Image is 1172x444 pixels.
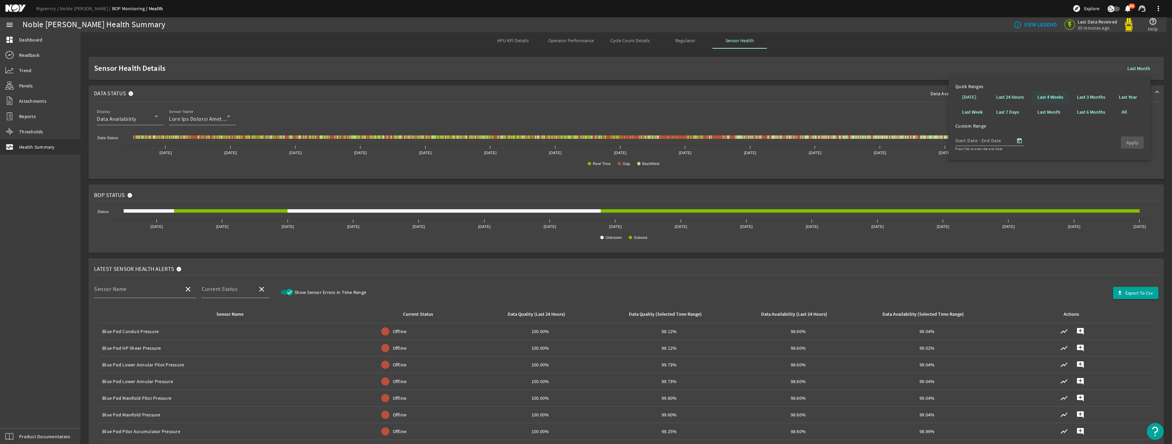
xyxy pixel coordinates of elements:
[1060,327,1068,335] mat-icon: show_chart
[1071,106,1111,118] button: Last 6 Months
[1125,290,1153,296] span: Export To Csv
[1002,225,1015,229] text: [DATE]
[744,151,756,155] text: [DATE]
[1076,394,1084,402] mat-icon: add_comment
[865,428,989,435] div: 98.99%
[60,5,112,12] a: Noble [PERSON_NAME]
[19,113,36,120] span: Reports
[675,38,695,43] span: Regulator
[293,289,366,296] label: Show Sensor Errors in Time Range
[991,106,1024,118] button: Last 7 Days
[5,21,14,29] mat-icon: menu
[419,151,432,155] text: [DATE]
[955,136,977,145] input: Start Date
[19,52,40,59] span: Readback
[1076,327,1084,335] mat-icon: add_comment
[761,311,827,318] div: Data Availability (Last 24 Hours)
[1071,91,1111,103] button: Last 3 Months
[478,395,602,401] div: 100.00%
[22,21,166,28] div: Noble [PERSON_NAME] Health Summary
[1148,26,1158,32] span: Help
[1060,361,1068,369] mat-icon: show_chart
[1134,225,1146,229] text: [DATE]
[1060,394,1068,402] mat-icon: show_chart
[478,328,602,335] div: 100.00%
[737,345,860,351] div: 98.60%
[289,151,302,155] text: [DATE]
[874,151,886,155] text: [DATE]
[1011,19,1060,31] button: VIEW LEGEND
[629,311,702,318] div: Data Quality (Selected Time Range)
[89,102,1164,179] div: Data StatusData Availability:98.28%Data Quality:3.76%Offlinelast 4 hoursSensor Issues (56)
[955,146,1002,151] mat-hint: Press Tab to enter the end date
[607,378,731,385] div: 99.73%
[1032,91,1069,103] button: Last 4 Weeks
[102,361,366,368] div: Blue Pod Lower Annular Pilot Pressure
[1124,4,1132,13] mat-icon: notifications
[102,411,366,418] div: Blue Pod Manifold Pressure
[865,311,986,318] div: Data Availability (Selected Time Range)
[607,411,731,418] div: 99.60%
[882,311,964,318] div: Data Availability (Selected Time Range)
[1113,91,1142,103] button: Last Year
[478,411,602,418] div: 100.00%
[89,85,1164,102] mat-expansion-panel-header: Data StatusData Availability:98.28%Data Quality:3.76%Offlinelast 4 hoursSensor Issues (56)
[19,144,55,150] span: Health Summary
[930,91,966,97] span: Data Availability:
[957,106,988,118] button: Last Week
[737,395,860,401] div: 98.60%
[1014,21,1019,29] mat-icon: info_outline
[865,361,989,368] div: 99.04%
[151,225,163,229] text: [DATE]
[955,83,983,89] span: Quick Ranges
[1060,377,1068,385] mat-icon: show_chart
[1064,311,1079,318] div: Actions
[939,151,951,155] text: [DATE]
[962,94,976,101] b: [DATE]
[102,345,366,351] div: Blue Pod HP Shear Pressure
[94,65,1119,72] span: Sensor Health Details
[607,345,731,351] div: 98.12%
[1037,94,1063,101] b: Last 4 Weeks
[19,36,42,43] span: Dashboard
[548,38,594,43] span: Operator Performance
[19,98,46,104] span: Attachments
[19,67,31,74] span: Trend
[593,162,611,166] text: Real Time
[725,38,754,43] span: Sensor Health
[484,151,497,155] text: [DATE]
[955,123,986,129] span: Custom Range
[393,411,407,418] span: Offline
[865,395,989,401] div: 99.04%
[5,143,14,151] mat-icon: monitor_heart
[865,328,989,335] div: 99.04%
[281,225,294,229] text: [DATE]
[865,345,989,351] div: 99.02%
[737,311,858,318] div: Data Availability (Last 24 Hours)
[1119,94,1137,101] b: Last Year
[102,395,366,401] div: Blue Pod Manifold Pilot Pressure
[1078,25,1117,31] span: 35 minutes ago
[1032,106,1066,118] button: Last Month
[97,109,110,114] mat-label: Display
[97,116,136,122] span: Data Availability
[1060,427,1068,435] mat-icon: show_chart
[1076,361,1084,369] mat-icon: add_comment
[806,225,818,229] text: [DATE]
[1077,94,1105,101] b: Last 3 Months
[1073,4,1081,13] mat-icon: explore
[679,151,692,155] text: [DATE]
[1122,18,1136,32] img: Yellowpod.svg
[1084,5,1099,12] span: Explore
[159,151,172,155] text: [DATE]
[675,225,687,229] text: [DATE]
[112,5,149,12] a: BOP Monitoring
[19,433,70,440] span: Product Documentation
[216,311,244,318] div: Sensor Name
[634,235,647,240] text: Subsea
[737,328,860,335] div: 98.60%
[623,162,630,166] text: Gap
[225,151,237,155] text: [DATE]
[1127,65,1150,72] b: Last Month
[184,285,192,293] mat-icon: close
